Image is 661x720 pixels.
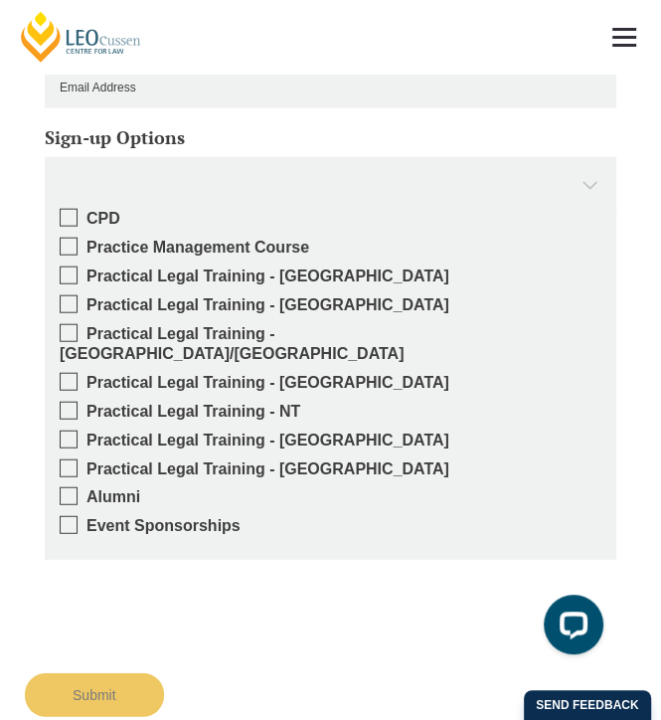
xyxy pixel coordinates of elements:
[25,673,164,717] input: Submit
[45,67,616,108] input: Email Address
[60,402,601,423] label: Practical Legal Training - NT
[60,487,601,508] label: Alumni
[60,267,601,287] label: Practical Legal Training - [GEOGRAPHIC_DATA]
[45,128,616,148] h5: Sign-up Options
[60,209,601,230] label: CPD
[60,516,601,537] label: Event Sponsorships
[60,295,601,316] label: Practical Legal Training - [GEOGRAPHIC_DATA]
[60,431,601,451] label: Practical Legal Training - [GEOGRAPHIC_DATA]
[60,324,601,366] label: Practical Legal Training - [GEOGRAPHIC_DATA]/[GEOGRAPHIC_DATA]
[18,10,144,64] a: [PERSON_NAME] Centre for Law
[25,576,327,653] iframe: reCAPTCHA
[528,587,611,670] iframe: LiveChat chat widget
[60,238,601,259] label: Practice Management Course
[60,373,601,394] label: Practical Legal Training - [GEOGRAPHIC_DATA]
[60,459,601,480] label: Practical Legal Training - [GEOGRAPHIC_DATA]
